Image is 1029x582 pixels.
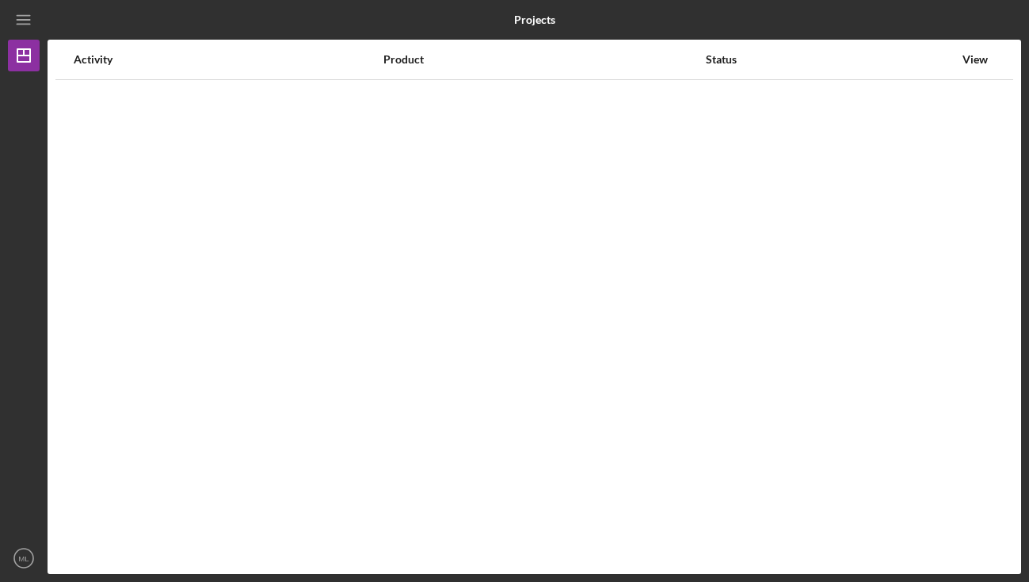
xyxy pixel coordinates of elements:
[383,53,704,66] div: Product
[955,53,995,66] div: View
[514,13,555,26] b: Projects
[706,53,954,66] div: Status
[74,53,382,66] div: Activity
[8,542,40,574] button: ML
[18,554,29,563] text: ML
